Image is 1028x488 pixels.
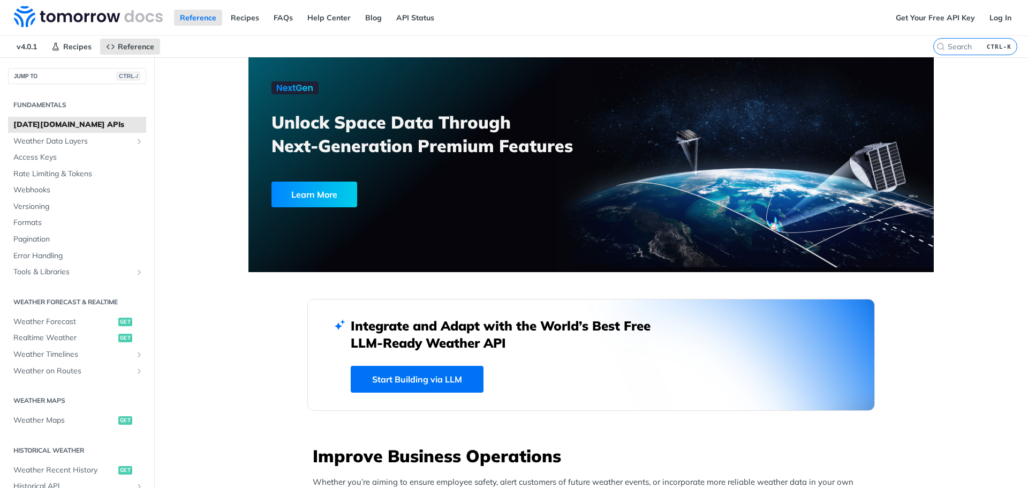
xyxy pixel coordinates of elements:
span: get [118,466,132,475]
span: Weather Forecast [13,317,116,327]
span: Reference [118,42,154,51]
a: Recipes [225,10,265,26]
span: Weather Timelines [13,349,132,360]
a: Weather Data LayersShow subpages for Weather Data Layers [8,133,146,149]
a: Reference [100,39,160,55]
span: Pagination [13,234,143,245]
a: Weather Forecastget [8,314,146,330]
span: Weather Maps [13,415,116,426]
button: Show subpages for Tools & Libraries [135,268,143,276]
span: Error Handling [13,251,143,261]
span: Recipes [63,42,92,51]
h3: Unlock Space Data Through Next-Generation Premium Features [271,110,603,157]
button: Show subpages for Weather Data Layers [135,137,143,146]
h3: Improve Business Operations [313,444,875,468]
a: Learn More [271,182,536,207]
a: [DATE][DOMAIN_NAME] APIs [8,117,146,133]
a: Blog [359,10,388,26]
a: Rate Limiting & Tokens [8,166,146,182]
a: Reference [174,10,222,26]
a: FAQs [268,10,299,26]
button: Show subpages for Weather Timelines [135,350,143,359]
span: Versioning [13,201,143,212]
a: Weather TimelinesShow subpages for Weather Timelines [8,347,146,363]
img: NextGen [271,81,319,94]
kbd: CTRL-K [984,41,1014,52]
button: Show subpages for Weather on Routes [135,367,143,376]
a: Start Building via LLM [351,366,483,393]
a: Weather on RoutesShow subpages for Weather on Routes [8,363,146,379]
span: get [118,318,132,326]
a: Weather Recent Historyget [8,462,146,478]
img: Tomorrow.io Weather API Docs [14,6,163,27]
span: [DATE][DOMAIN_NAME] APIs [13,119,143,130]
div: Learn More [271,182,357,207]
span: get [118,416,132,425]
a: Recipes [46,39,97,55]
span: get [118,334,132,342]
h2: Weather Forecast & realtime [8,297,146,307]
span: Weather Recent History [13,465,116,476]
button: JUMP TOCTRL-/ [8,68,146,84]
span: Weather Data Layers [13,136,132,147]
span: Webhooks [13,185,143,196]
span: v4.0.1 [11,39,43,55]
h2: Weather Maps [8,396,146,406]
a: Webhooks [8,182,146,198]
span: Tools & Libraries [13,267,132,277]
span: Access Keys [13,152,143,163]
a: Formats [8,215,146,231]
a: Versioning [8,199,146,215]
span: Weather on Routes [13,366,132,377]
span: Realtime Weather [13,333,116,343]
h2: Fundamentals [8,100,146,110]
span: CTRL-/ [117,72,140,80]
a: Help Center [301,10,357,26]
span: Formats [13,217,143,228]
a: Tools & LibrariesShow subpages for Tools & Libraries [8,264,146,280]
a: Weather Mapsget [8,412,146,429]
a: Pagination [8,231,146,247]
a: API Status [390,10,440,26]
a: Log In [984,10,1017,26]
a: Realtime Weatherget [8,330,146,346]
a: Access Keys [8,149,146,166]
h2: Historical Weather [8,446,146,455]
a: Get Your Free API Key [890,10,981,26]
a: Error Handling [8,248,146,264]
span: Rate Limiting & Tokens [13,169,143,179]
h2: Integrate and Adapt with the World’s Best Free LLM-Ready Weather API [351,317,667,351]
svg: Search [936,42,945,51]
